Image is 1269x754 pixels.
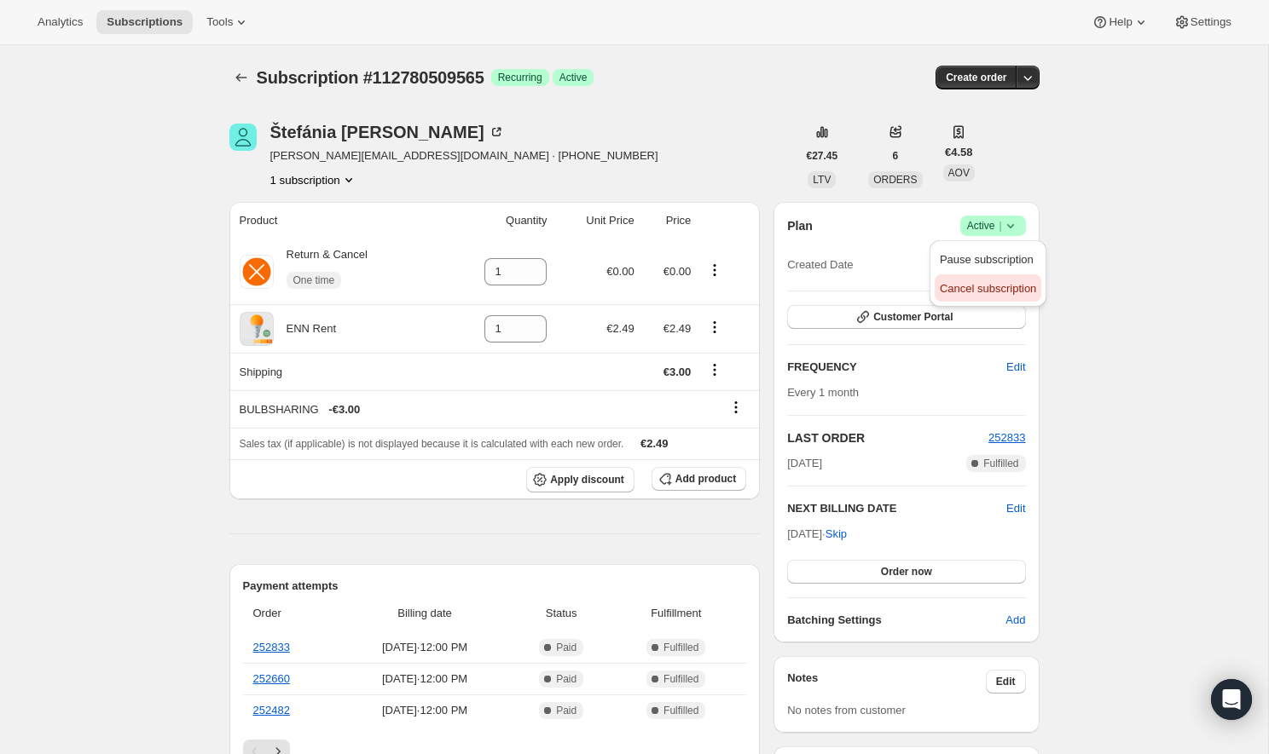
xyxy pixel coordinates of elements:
span: [DATE] · [787,527,847,540]
button: Subscriptions [229,66,253,89]
h2: FREQUENCY [787,359,1006,376]
h2: LAST ORDER [787,429,988,446]
span: Settings [1191,15,1231,29]
a: 252482 [253,704,290,717]
button: Edit [1006,500,1025,517]
button: Edit [996,354,1035,381]
span: Fulfilled [663,641,698,654]
button: Pause subscription [935,245,1041,273]
span: Order now [881,565,932,578]
button: Edit [986,670,1026,694]
span: €4.58 [945,144,973,161]
button: Tools [196,10,260,34]
span: Fulfilled [663,672,698,686]
button: Help [1081,10,1159,34]
button: 252833 [988,429,1025,446]
span: Edit [1006,359,1025,376]
div: ENN Rent [274,320,337,337]
div: Open Intercom Messenger [1211,679,1252,720]
th: Unit Price [552,202,639,239]
span: Tools [206,15,233,29]
span: [PERSON_NAME][EMAIL_ADDRESS][DOMAIN_NAME] · [PHONE_NUMBER] [270,147,658,164]
button: Product actions [701,261,728,279]
button: Analytics [27,10,93,34]
span: Help [1109,15,1132,29]
span: €2.49 [606,322,634,335]
span: Billing date [343,605,507,622]
span: ORDERS [873,174,917,186]
a: 252833 [253,641,290,653]
span: Skip [826,526,847,543]
span: Fulfilled [663,704,698,717]
span: Analytics [38,15,83,29]
span: €2.49 [663,322,692,335]
span: €0.00 [663,265,692,278]
span: [DATE] · 12:00 PM [343,671,507,688]
span: €0.00 [606,265,634,278]
img: product img [240,255,274,289]
span: Active [967,217,1019,234]
img: product img [240,312,274,346]
span: Add product [675,472,736,486]
span: Sales tax (if applicable) is not displayed because it is calculated with each new order. [240,438,624,450]
span: [DATE] [787,455,822,472]
span: Every 1 month [787,386,859,399]
span: Customer Portal [873,310,953,324]
span: Created Date [787,256,853,273]
span: Paid [556,672,577,686]
span: Cancel subscription [940,282,1036,295]
span: Fulfillment [616,605,736,622]
span: No notes from customer [787,704,906,717]
span: Fulfilled [983,457,1018,470]
button: Skip [815,521,857,548]
h3: Notes [787,670,986,694]
span: Paid [556,704,577,717]
button: Add product [652,467,746,491]
span: Create order [946,71,1006,84]
span: | [999,219,1001,233]
button: €27.45 [797,144,849,168]
span: Status [517,605,606,622]
div: BULBSHARING [240,401,692,418]
button: Subscriptions [96,10,193,34]
span: - €3.00 [328,401,360,418]
button: Settings [1163,10,1242,34]
div: Return & Cancel [274,246,368,297]
a: 252833 [988,431,1025,444]
span: 6 [893,149,899,163]
div: Štefánia [PERSON_NAME] [270,124,505,141]
span: Recurring [498,71,542,84]
span: Edit [996,675,1016,688]
button: Create order [936,66,1017,89]
a: 252660 [253,672,290,685]
button: Add [995,607,1035,634]
span: Add [1005,612,1025,629]
span: LTV [813,174,831,186]
button: Shipping actions [701,360,728,379]
span: Štefánia Koščak [229,124,257,151]
th: Quantity [443,202,552,239]
button: Apply discount [526,467,634,492]
h6: Batching Settings [787,612,1005,629]
span: Apply discount [550,473,624,486]
span: AOV [948,167,970,179]
h2: Plan [787,217,813,234]
span: Pause subscription [940,253,1034,266]
span: Active [559,71,588,84]
span: Paid [556,641,577,654]
h2: Payment attempts [243,578,747,595]
th: Price [640,202,697,239]
button: Product actions [270,171,357,188]
th: Shipping [229,353,444,390]
span: €27.45 [807,149,838,163]
span: [DATE] · 12:00 PM [343,639,507,656]
button: Order now [787,560,1025,584]
span: Subscriptions [107,15,183,29]
span: €2.49 [640,437,669,450]
span: Subscription #112780509565 [257,68,484,87]
span: One time [293,273,335,287]
button: 6 [883,144,909,168]
button: Cancel subscription [935,274,1041,302]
